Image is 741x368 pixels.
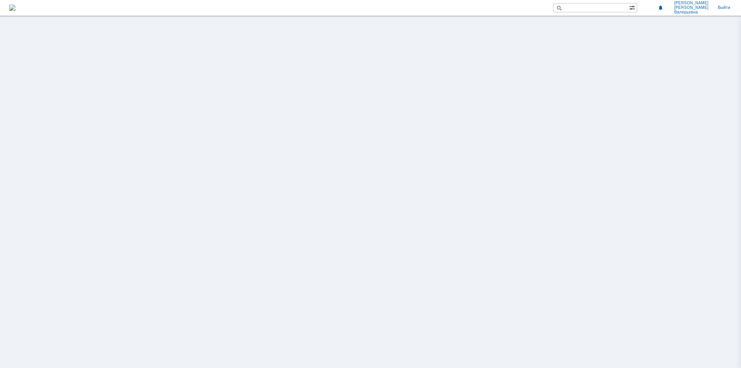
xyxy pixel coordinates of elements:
span: Валерьевна [674,10,709,15]
span: [PERSON_NAME] [674,1,709,5]
img: logo [9,5,15,11]
a: Перейти на домашнюю страницу [9,5,15,11]
span: [PERSON_NAME] [674,5,709,10]
span: Расширенный поиск [629,3,637,11]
